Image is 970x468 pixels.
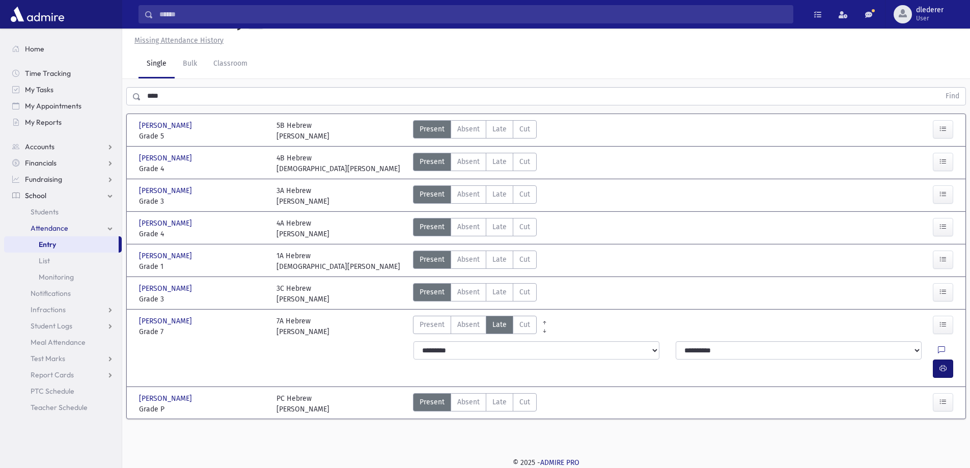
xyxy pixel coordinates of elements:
div: 7A Hebrew [PERSON_NAME] [276,316,329,337]
a: Report Cards [4,367,122,383]
span: Cut [519,222,530,232]
a: Test Marks [4,350,122,367]
span: Grade P [139,404,266,415]
u: Missing Attendance History [134,36,224,45]
span: Time Tracking [25,69,71,78]
div: AttTypes [413,251,537,272]
span: Late [492,156,507,167]
span: Absent [457,124,480,134]
div: AttTypes [413,283,537,305]
div: AttTypes [413,218,537,239]
div: 4A Hebrew [PERSON_NAME] [276,218,329,239]
span: Infractions [31,305,66,314]
span: Present [420,254,445,265]
a: Classroom [205,50,256,78]
a: Student Logs [4,318,122,334]
span: Absent [457,222,480,232]
span: Late [492,254,507,265]
span: Cut [519,254,530,265]
a: My Appointments [4,98,122,114]
a: Notifications [4,285,122,301]
a: Teacher Schedule [4,399,122,416]
span: Present [420,397,445,407]
a: Entry [4,236,119,253]
span: Financials [25,158,57,168]
div: AttTypes [413,393,537,415]
span: Grade 7 [139,326,266,337]
span: Late [492,124,507,134]
div: AttTypes [413,153,537,174]
div: © 2025 - [138,457,954,468]
span: [PERSON_NAME] [139,251,194,261]
span: [PERSON_NAME] [139,283,194,294]
span: Grade 4 [139,229,266,239]
a: My Reports [4,114,122,130]
span: Cut [519,124,530,134]
span: Present [420,222,445,232]
span: Absent [457,156,480,167]
span: Grade 4 [139,163,266,174]
span: Notifications [31,289,71,298]
span: Grade 3 [139,294,266,305]
span: Entry [39,240,56,249]
span: Late [492,319,507,330]
span: Home [25,44,44,53]
a: Students [4,204,122,220]
div: 1A Hebrew [DEMOGRAPHIC_DATA][PERSON_NAME] [276,251,400,272]
span: Meal Attendance [31,338,86,347]
div: 4B Hebrew [DEMOGRAPHIC_DATA][PERSON_NAME] [276,153,400,174]
span: Late [492,189,507,200]
a: Time Tracking [4,65,122,81]
span: My Reports [25,118,62,127]
span: [PERSON_NAME] [139,218,194,229]
span: My Tasks [25,85,53,94]
a: Bulk [175,50,205,78]
span: Students [31,207,59,216]
span: Late [492,287,507,297]
span: Cut [519,287,530,297]
span: Grade 3 [139,196,266,207]
span: Absent [457,287,480,297]
span: PTC Schedule [31,387,74,396]
div: AttTypes [413,316,537,337]
a: Missing Attendance History [130,36,224,45]
span: Present [420,156,445,167]
span: User [916,14,944,22]
span: [PERSON_NAME] [139,153,194,163]
span: Present [420,124,445,134]
span: Teacher Schedule [31,403,88,412]
span: Cut [519,156,530,167]
img: AdmirePro [8,4,67,24]
a: List [4,253,122,269]
a: Infractions [4,301,122,318]
div: 3C Hebrew [PERSON_NAME] [276,283,329,305]
span: Absent [457,189,480,200]
span: Test Marks [31,354,65,363]
div: AttTypes [413,185,537,207]
a: Single [138,50,175,78]
a: Fundraising [4,171,122,187]
span: [PERSON_NAME] [139,393,194,404]
span: Fundraising [25,175,62,184]
a: Monitoring [4,269,122,285]
span: School [25,191,46,200]
span: Cut [519,319,530,330]
a: Accounts [4,139,122,155]
a: School [4,187,122,204]
span: Student Logs [31,321,72,331]
span: My Appointments [25,101,81,111]
span: Late [492,397,507,407]
div: PC Hebrew [PERSON_NAME] [276,393,329,415]
span: Absent [457,397,480,407]
a: My Tasks [4,81,122,98]
span: Absent [457,319,480,330]
a: PTC Schedule [4,383,122,399]
span: Present [420,189,445,200]
span: Monitoring [39,272,74,282]
span: Late [492,222,507,232]
span: Grade 5 [139,131,266,142]
span: Cut [519,189,530,200]
input: Search [153,5,793,23]
span: Present [420,319,445,330]
span: Present [420,287,445,297]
